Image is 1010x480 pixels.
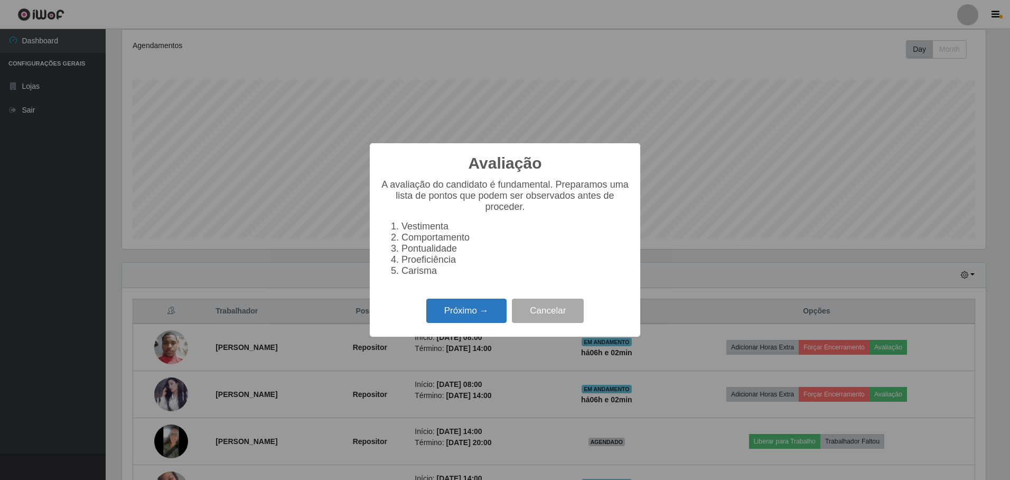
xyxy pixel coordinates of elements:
li: Comportamento [401,232,630,243]
button: Próximo → [426,299,507,324]
li: Vestimenta [401,221,630,232]
p: A avaliação do candidato é fundamental. Preparamos uma lista de pontos que podem ser observados a... [380,179,630,213]
li: Carisma [401,265,630,276]
button: Cancelar [512,299,584,324]
li: Pontualidade [401,243,630,254]
h2: Avaliação [469,154,542,173]
li: Proeficiência [401,254,630,265]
